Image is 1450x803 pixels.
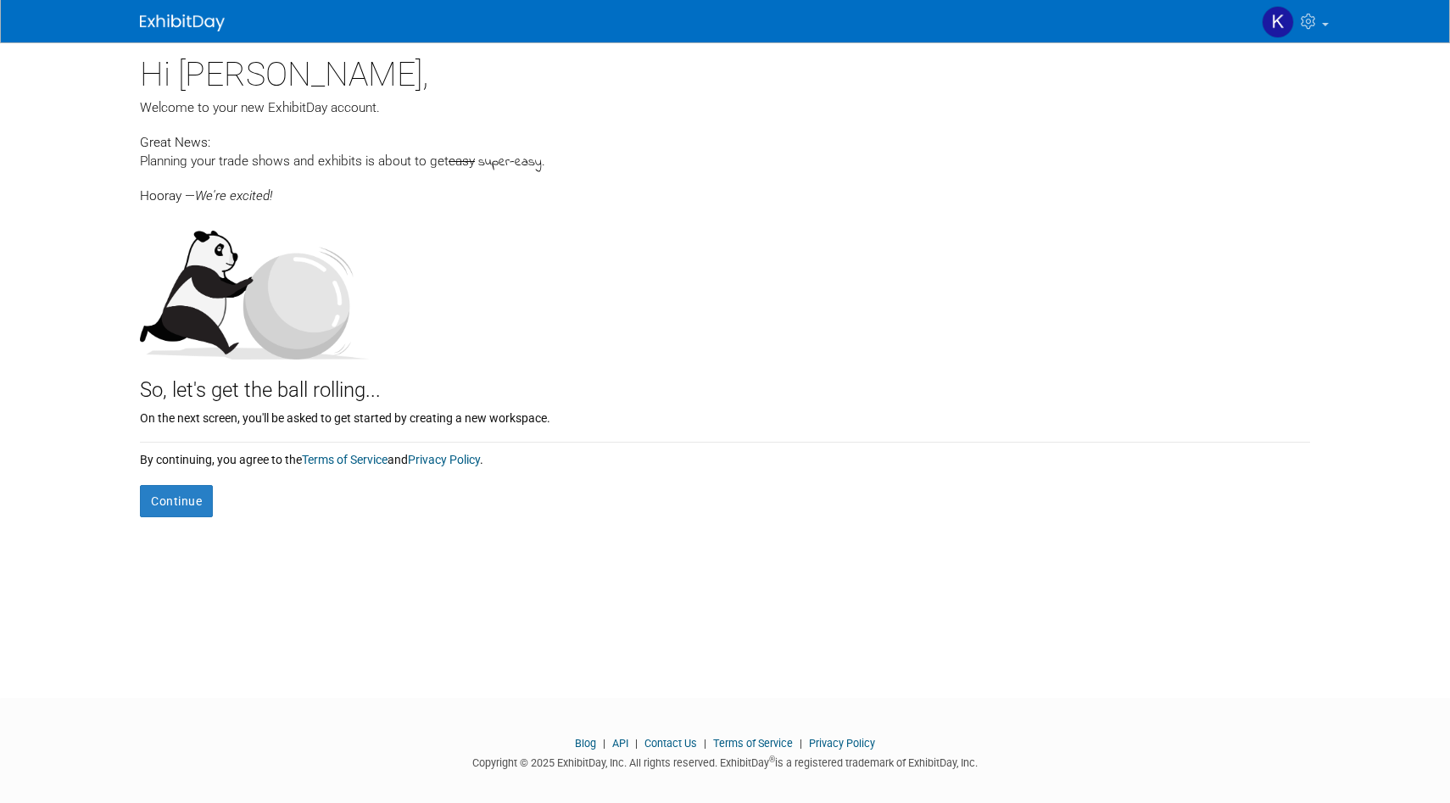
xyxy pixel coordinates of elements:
[140,214,369,360] img: Let's get the ball rolling
[599,737,610,750] span: |
[612,737,628,750] a: API
[700,737,711,750] span: |
[140,152,1310,172] div: Planning your trade shows and exhibits is about to get .
[575,737,596,750] a: Blog
[140,405,1310,427] div: On the next screen, you'll be asked to get started by creating a new workspace.
[478,153,542,172] span: super-easy
[140,443,1310,468] div: By continuing, you agree to the and .
[449,153,475,169] span: easy
[769,755,775,764] sup: ®
[795,737,806,750] span: |
[140,172,1310,205] div: Hooray —
[408,453,480,466] a: Privacy Policy
[631,737,642,750] span: |
[140,132,1310,152] div: Great News:
[140,485,213,517] button: Continue
[809,737,875,750] a: Privacy Policy
[140,42,1310,98] div: Hi [PERSON_NAME],
[1262,6,1294,38] img: Kiana Howley
[140,98,1310,117] div: Welcome to your new ExhibitDay account.
[644,737,697,750] a: Contact Us
[302,453,388,466] a: Terms of Service
[713,737,793,750] a: Terms of Service
[140,360,1310,405] div: So, let's get the ball rolling...
[140,14,225,31] img: ExhibitDay
[195,188,272,204] span: We're excited!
